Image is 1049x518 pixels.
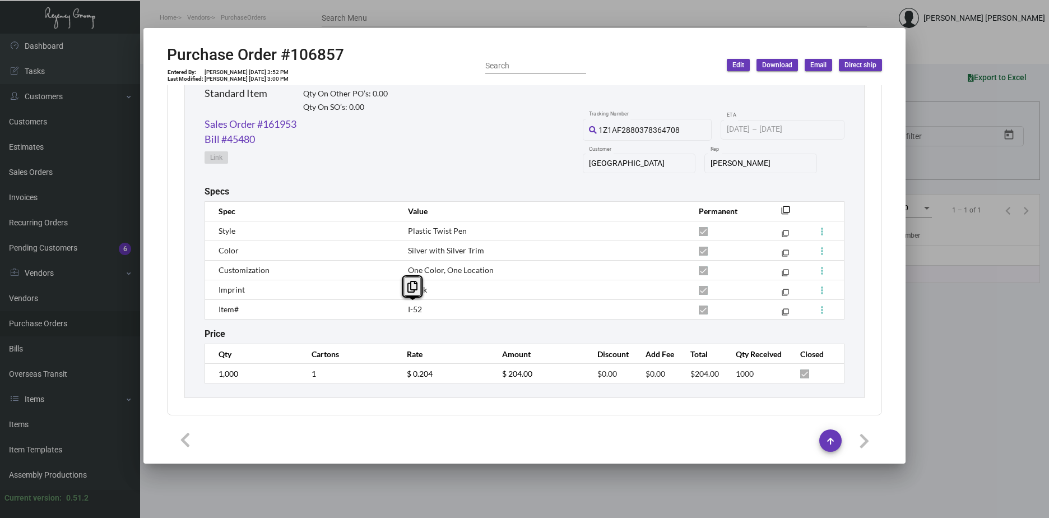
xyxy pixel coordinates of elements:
[782,271,789,279] mat-icon: filter_none
[782,311,789,318] mat-icon: filter_none
[810,61,827,70] span: Email
[167,45,344,64] h2: Purchase Order #106857
[210,153,222,163] span: Link
[219,265,270,275] span: Customization
[204,69,289,76] td: [PERSON_NAME] [DATE] 3:52 PM
[205,329,225,339] h2: Price
[491,344,586,364] th: Amount
[204,76,289,82] td: [PERSON_NAME] [DATE] 3:00 PM
[408,226,467,235] span: Plastic Twist Pen
[167,76,204,82] td: Last Modified:
[597,369,617,378] span: $0.00
[167,69,204,76] td: Entered By:
[408,246,484,255] span: Silver with Silver Trim
[598,126,680,135] span: 1Z1AF2880378364708
[408,304,422,314] span: I-52
[219,246,239,255] span: Color
[408,265,494,275] span: One Color, One Location
[752,125,757,134] span: –
[844,61,876,70] span: Direct ship
[646,369,665,378] span: $0.00
[781,209,790,218] mat-icon: filter_none
[586,344,634,364] th: Discount
[782,252,789,259] mat-icon: filter_none
[397,201,688,221] th: Value
[727,125,750,134] input: Start date
[4,492,62,504] div: Current version:
[782,232,789,239] mat-icon: filter_none
[690,369,719,378] span: $204.00
[205,132,255,147] a: Bill #45480
[205,201,397,221] th: Spec
[756,59,798,71] button: Download
[407,281,417,293] i: Copy
[762,61,792,70] span: Download
[725,344,790,364] th: Qty Received
[839,59,882,71] button: Direct ship
[789,344,844,364] th: Closed
[219,226,235,235] span: Style
[736,369,754,378] span: 1000
[408,285,427,294] span: Black
[805,59,832,71] button: Email
[679,344,724,364] th: Total
[303,89,388,99] h2: Qty On Other PO’s: 0.00
[205,117,296,132] a: Sales Order #161953
[732,61,744,70] span: Edit
[759,125,813,134] input: End date
[303,103,388,112] h2: Qty On SO’s: 0.00
[205,87,267,100] h2: Standard Item
[300,344,396,364] th: Cartons
[396,344,491,364] th: Rate
[219,304,239,314] span: Item#
[205,186,229,197] h2: Specs
[205,344,300,364] th: Qty
[634,344,679,364] th: Add Fee
[66,492,89,504] div: 0.51.2
[688,201,764,221] th: Permanent
[205,151,228,164] button: Link
[219,285,245,294] span: Imprint
[782,291,789,298] mat-icon: filter_none
[727,59,750,71] button: Edit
